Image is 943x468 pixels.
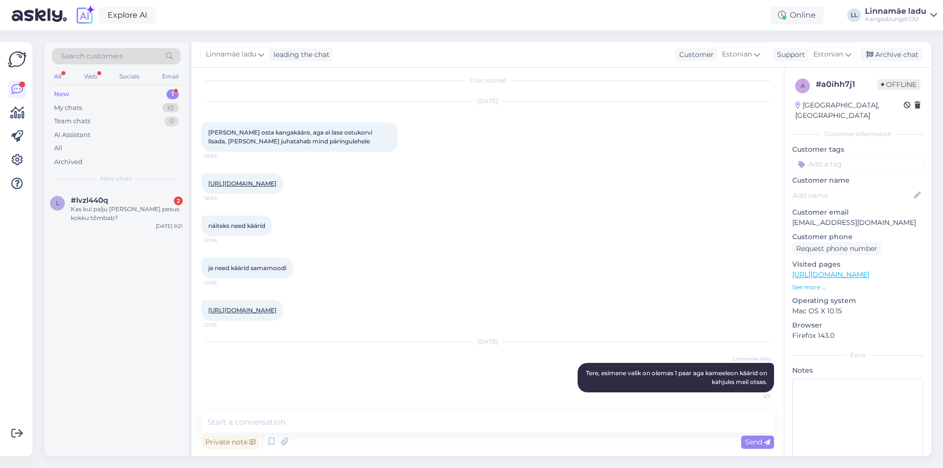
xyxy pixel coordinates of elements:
a: [URL][DOMAIN_NAME] [208,180,277,187]
input: Add a tag [792,157,923,171]
span: 12:04 [204,194,241,202]
p: Mac OS X 10.15 [792,306,923,316]
p: Browser [792,320,923,330]
span: näiteks need käärid [208,222,265,229]
div: Kas kui palju [PERSON_NAME] pesus kokku tõmbab? [71,205,183,222]
div: 10 [162,103,179,113]
div: AI Assistant [54,130,90,140]
span: l [56,199,59,207]
div: Customer information [792,130,923,138]
span: Linnamäe ladu [206,49,256,60]
div: 1 [166,89,179,99]
p: Customer tags [792,144,923,155]
span: a [801,82,805,89]
div: # a0ihh7j1 [816,79,877,90]
a: [URL][DOMAIN_NAME] [208,306,277,314]
div: [GEOGRAPHIC_DATA], [GEOGRAPHIC_DATA] [795,100,904,121]
div: Customer [675,50,714,60]
a: Explore AI [99,7,156,24]
div: Private note [201,436,259,449]
div: Extra [792,351,923,359]
span: Linnamäe ladu [733,355,771,362]
div: All [52,70,63,83]
img: explore-ai [75,5,95,26]
div: [DATE] 9:21 [156,222,183,230]
div: 2 [174,196,183,205]
span: 12:06 [204,321,241,329]
div: All [54,143,62,153]
div: LL [847,8,861,22]
p: Operating system [792,296,923,306]
span: Estonian [722,49,752,60]
div: New [54,89,69,99]
div: leading the chat [270,50,330,60]
p: Firefox 143.0 [792,330,923,341]
span: 9:11 [734,393,771,400]
div: Linnamäe ladu [865,7,926,15]
span: 12:06 [204,279,241,286]
img: Askly Logo [8,50,27,69]
div: Archive chat [860,48,922,61]
div: Kangadzungel OÜ [865,15,926,23]
a: [URL][DOMAIN_NAME] [792,270,869,279]
p: Customer phone [792,232,923,242]
div: Email [160,70,181,83]
div: Request phone number [792,242,881,255]
span: Search customers [61,51,123,61]
div: Team chats [54,116,90,126]
div: Support [773,50,805,60]
span: Offline [877,79,920,90]
div: Socials [117,70,141,83]
p: See more ... [792,283,923,292]
div: Archived [54,157,83,167]
div: My chats [54,103,82,113]
p: Customer email [792,207,923,218]
p: [EMAIL_ADDRESS][DOMAIN_NAME] [792,218,923,228]
div: [DATE] [201,337,774,346]
span: Send [745,438,770,446]
div: Web [82,70,99,83]
span: Estonian [813,49,843,60]
span: Tere, esimene valik on olemas 1 paar aga kameeleon käärid on kahjuks meil otsas. [586,369,769,385]
a: Linnamäe laduKangadzungel OÜ [865,7,937,23]
span: ja need käärid samamoodi [208,264,286,272]
p: Notes [792,365,923,376]
input: Add name [793,190,912,201]
div: Chat started [201,76,774,85]
span: New chats [101,174,132,183]
span: 12:04 [204,237,241,244]
div: [DATE] [201,97,774,106]
span: 12:04 [204,152,241,160]
p: Customer name [792,175,923,186]
span: #lvzl440q [71,196,108,205]
div: 0 [165,116,179,126]
span: [PERSON_NAME] osta kangakääre, aga ei lase ostukorvi lisada, [PERSON_NAME] juhatahab mind päringu... [208,129,374,145]
p: Visited pages [792,259,923,270]
div: Online [770,6,824,24]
